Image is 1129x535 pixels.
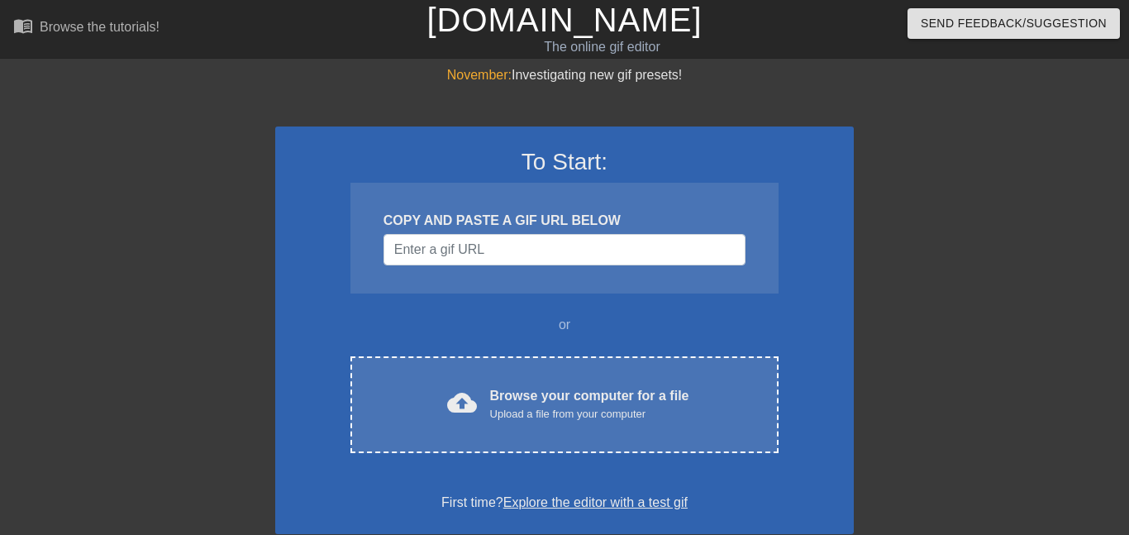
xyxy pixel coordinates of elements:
[297,493,832,513] div: First time?
[490,406,689,423] div: Upload a file from your computer
[40,20,160,34] div: Browse the tutorials!
[13,16,160,41] a: Browse the tutorials!
[383,211,746,231] div: COPY AND PASTE A GIF URL BELOW
[383,234,746,265] input: Username
[318,315,811,335] div: or
[447,388,477,418] span: cloud_upload
[426,2,702,38] a: [DOMAIN_NAME]
[907,8,1120,39] button: Send Feedback/Suggestion
[13,16,33,36] span: menu_book
[297,148,832,176] h3: To Start:
[503,495,688,509] a: Explore the editor with a test gif
[490,386,689,423] div: Browse your computer for a file
[275,65,854,85] div: Investigating new gif presets!
[384,37,819,57] div: The online gif editor
[447,68,512,82] span: November:
[921,13,1107,34] span: Send Feedback/Suggestion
